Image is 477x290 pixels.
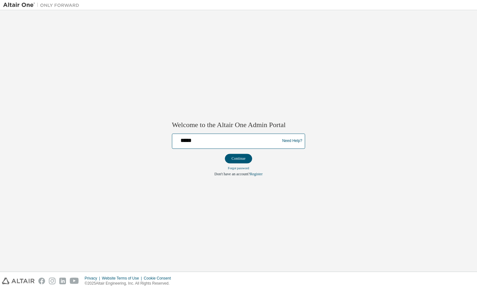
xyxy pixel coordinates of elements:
div: Cookie Consent [144,276,174,281]
button: Continue [225,154,252,163]
div: Privacy [85,276,102,281]
a: Forgot password [228,166,249,170]
img: facebook.svg [38,278,45,284]
img: youtube.svg [70,278,79,284]
img: linkedin.svg [59,278,66,284]
img: Altair One [3,2,82,8]
img: altair_logo.svg [2,278,35,284]
p: © 2025 Altair Engineering, Inc. All Rights Reserved. [85,281,175,286]
h2: Welcome to the Altair One Admin Portal [172,121,305,130]
span: Don't have an account? [214,172,250,176]
div: Website Terms of Use [102,276,144,281]
img: instagram.svg [49,278,56,284]
a: Need Help? [282,141,302,141]
a: Register [250,172,263,176]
